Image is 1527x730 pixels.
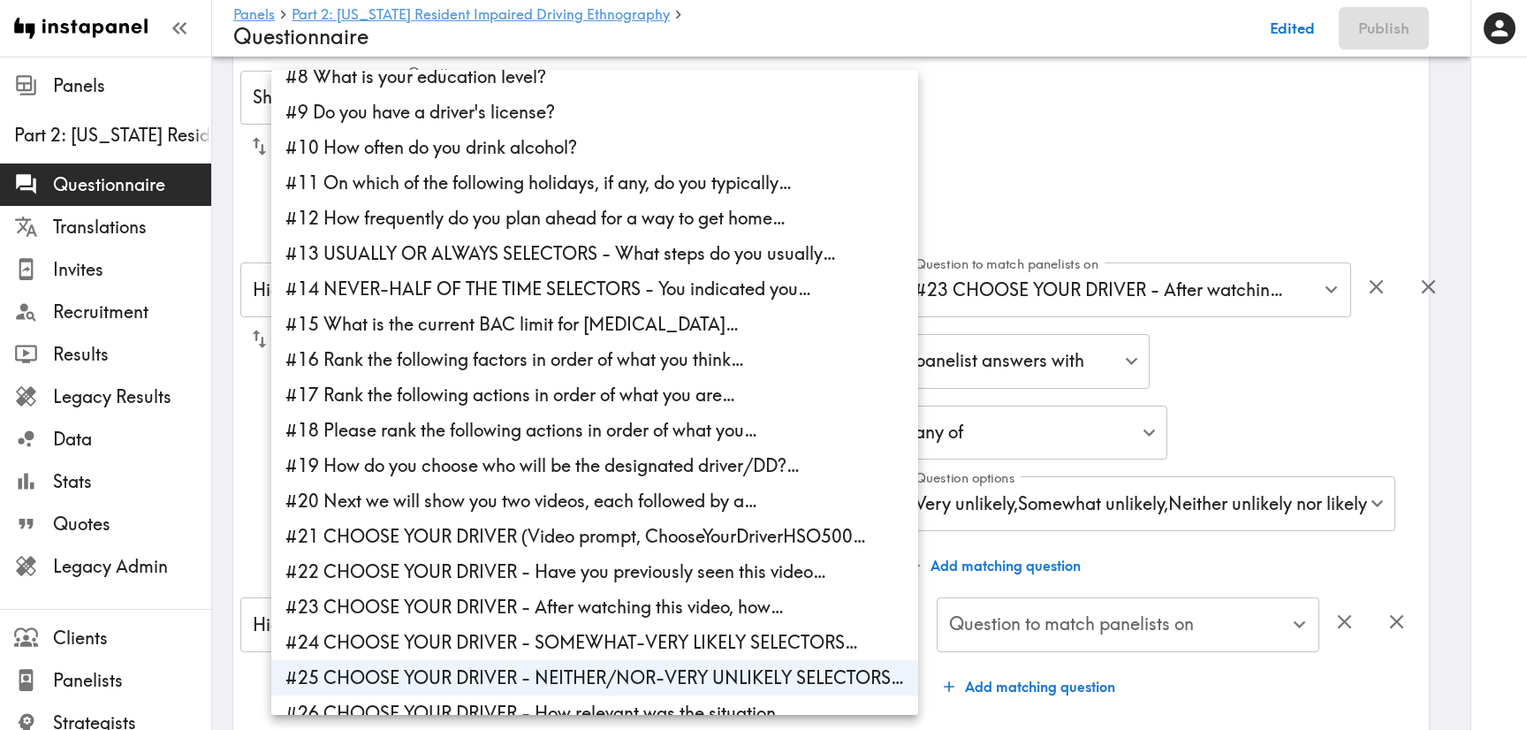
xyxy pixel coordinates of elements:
[271,660,918,696] li: #25 CHOOSE YOUR DRIVER - NEITHER/NOR-VERY UNLIKELY SELECTORS…
[271,95,918,130] li: #9 Do you have a driver's license?
[271,448,918,483] li: #19 How do you choose who will be the designated driver/DD?…
[271,130,918,165] li: #10 How often do you drink alcohol?
[271,625,918,660] li: #24 CHOOSE YOUR DRIVER - SOMEWHAT-VERY LIKELY SELECTORS…
[271,483,918,519] li: #20 Next we will show you two videos, each followed by a…
[271,554,918,589] li: #22 CHOOSE YOUR DRIVER - Have you previously seen this video…
[271,271,918,307] li: #14 NEVER-HALF OF THE TIME SELECTORS - You indicated you…
[271,165,918,201] li: #11 On which of the following holidays, if any, do you typically…
[271,342,918,377] li: #16 Rank the following factors in order of what you think…
[271,236,918,271] li: #13 USUALLY OR ALWAYS SELECTORS - What steps do you usually…
[271,589,918,625] li: #23 CHOOSE YOUR DRIVER - After watching this video, how…
[271,377,918,413] li: #17 Rank the following actions in order of what you are…
[271,519,918,554] li: #21 CHOOSE YOUR DRIVER (Video prompt, ChooseYourDriverHSO500…
[271,307,918,342] li: #15 What is the current BAC limit for [MEDICAL_DATA]…
[271,413,918,448] li: #18 Please rank the following actions in order of what you…
[271,59,918,95] li: #8 What is your education level?
[271,201,918,236] li: #12 How frequently do you plan ahead for a way to get home…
